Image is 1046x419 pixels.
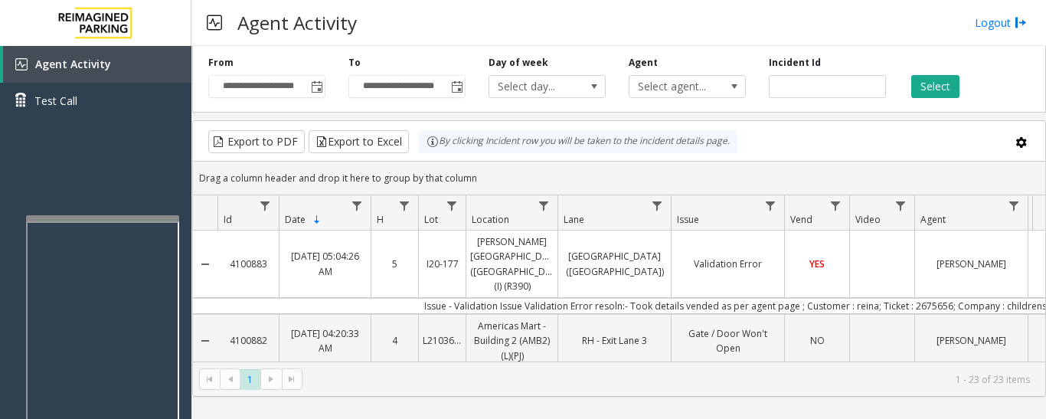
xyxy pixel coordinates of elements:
span: Toggle popup [308,76,325,97]
a: Gate / Door Won't Open [672,322,784,359]
a: 4100882 [217,329,279,352]
img: logout [1015,15,1027,31]
a: Collapse Details [193,309,217,373]
a: Validation Error [672,253,784,275]
img: 'icon' [15,58,28,70]
span: Toggle popup [448,76,465,97]
a: Date Filter Menu [347,195,368,216]
a: Americas Mart - Building 2 (AMB2) (L)(PJ) [466,315,557,367]
a: [DATE] 04:20:33 AM [279,322,371,359]
a: Agent Filter Menu [1004,195,1025,216]
a: Video Filter Menu [891,195,911,216]
span: Location [472,213,509,226]
a: NO [785,329,849,352]
h3: Agent Activity [230,4,364,41]
label: Agent [629,56,658,70]
span: Date [285,213,306,226]
span: Video [855,213,881,226]
img: infoIcon.svg [427,136,439,148]
a: Lot Filter Menu [442,195,463,216]
a: [PERSON_NAME] [915,329,1028,352]
span: Agent [920,213,946,226]
a: Vend Filter Menu [825,195,846,216]
span: Lane [564,213,584,226]
a: [DATE] 05:04:26 AM [279,245,371,282]
a: I20-177 [419,253,466,275]
span: Select day... [489,76,582,97]
a: 4100883 [217,253,279,275]
a: Id Filter Menu [255,195,276,216]
img: pageIcon [207,4,222,41]
a: L21036801 [419,329,466,352]
div: Data table [193,195,1045,362]
a: Collapse Details [193,224,217,303]
div: By clicking Incident row you will be taken to the incident details page. [419,130,737,153]
button: Select [911,75,959,98]
a: Logout [975,15,1027,31]
a: [PERSON_NAME] [915,253,1028,275]
a: 5 [371,253,418,275]
button: Export to PDF [208,130,305,153]
div: Drag a column header and drop it here to group by that column [193,165,1045,191]
span: Page 1 [240,369,260,390]
a: RH - Exit Lane 3 [558,329,671,352]
span: NO [810,334,825,347]
a: H Filter Menu [394,195,415,216]
a: YES [785,253,849,275]
span: Vend [790,213,812,226]
a: 4 [371,329,418,352]
label: Incident Id [769,56,821,70]
span: Select agent... [629,76,722,97]
a: [PERSON_NAME][GEOGRAPHIC_DATA] ([GEOGRAPHIC_DATA]) (I) (R390) [466,231,557,297]
label: From [208,56,234,70]
label: Day of week [489,56,548,70]
a: Agent Activity [3,46,191,83]
a: [GEOGRAPHIC_DATA] ([GEOGRAPHIC_DATA]) [558,245,671,282]
button: Export to Excel [309,130,409,153]
label: To [348,56,361,70]
span: H [377,213,384,226]
a: Issue Filter Menu [760,195,781,216]
kendo-pager-info: 1 - 23 of 23 items [312,373,1030,386]
span: Test Call [34,93,77,109]
span: Agent Activity [35,57,111,71]
span: YES [809,257,825,270]
a: Lane Filter Menu [647,195,668,216]
span: Sortable [311,214,323,226]
a: Location Filter Menu [534,195,554,216]
span: Issue [677,213,699,226]
span: Id [224,213,232,226]
span: Lot [424,213,438,226]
